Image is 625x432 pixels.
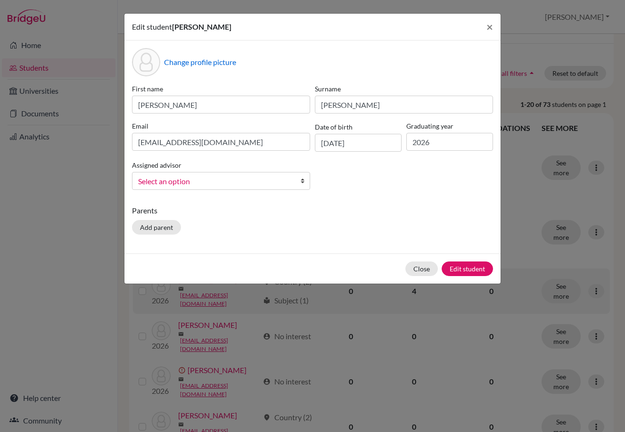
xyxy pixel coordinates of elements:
input: dd/mm/yyyy [315,134,402,152]
label: Email [132,121,310,131]
span: Select an option [138,175,292,187]
button: Edit student [442,261,493,276]
button: Close [479,14,501,40]
button: Add parent [132,220,181,235]
button: Close [405,261,438,276]
label: First name [132,84,310,94]
span: × [486,20,493,33]
p: Parents [132,205,493,216]
div: Profile picture [132,48,160,76]
label: Date of birth [315,122,353,132]
span: [PERSON_NAME] [172,22,231,31]
span: Edit student [132,22,172,31]
label: Graduating year [406,121,493,131]
label: Assigned advisor [132,160,181,170]
label: Surname [315,84,493,94]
